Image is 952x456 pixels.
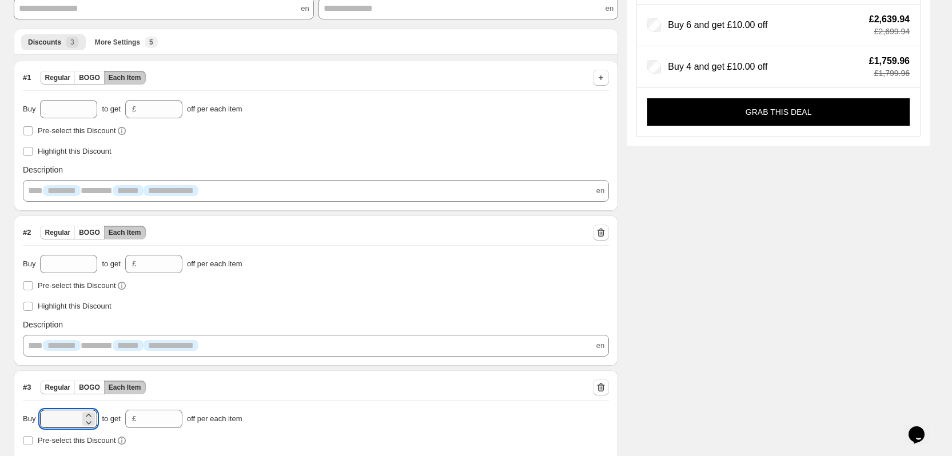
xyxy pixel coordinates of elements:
[104,71,146,85] button: Each Item
[28,38,61,47] span: Discounts
[38,436,116,445] span: Pre-select this Discount
[668,61,767,72] span: Buy 4 and get £10.00 off
[132,413,136,425] div: £
[74,381,105,394] button: BOGO
[23,413,35,425] span: Buy
[23,227,31,238] span: # 2
[869,27,910,35] span: £2,699.94
[38,281,116,290] span: Pre-select this Discount
[102,413,121,425] span: to get
[596,340,604,351] span: en
[40,226,75,239] button: Regular
[647,60,661,74] input: Buy 4 and get £10.00 off
[187,103,242,115] span: off per each item
[45,383,70,392] span: Regular
[23,319,63,330] span: Description
[647,98,910,126] button: GRAB THIS DEAL
[23,103,35,115] span: Buy
[38,147,111,155] span: Highlight this Discount
[74,226,105,239] button: BOGO
[70,38,74,47] span: 3
[23,72,31,83] span: # 1
[109,383,141,392] span: Each Item
[104,381,146,394] button: Each Item
[38,126,116,135] span: Pre-select this Discount
[102,103,121,115] span: to get
[102,258,121,270] span: to get
[596,185,604,197] span: en
[45,228,70,237] span: Regular
[40,381,75,394] button: Regular
[79,228,100,237] span: BOGO
[40,71,75,85] button: Regular
[859,15,910,35] div: Total savings
[79,73,100,82] span: BOGO
[869,57,910,66] span: £1,759.96
[74,71,105,85] button: BOGO
[23,258,35,270] span: Buy
[187,258,242,270] span: off per each item
[869,15,910,24] span: £2,639.94
[109,73,141,82] span: Each Item
[301,3,309,14] span: en
[132,258,136,270] div: £
[79,383,100,392] span: BOGO
[187,413,242,425] span: off per each item
[668,19,767,30] span: Buy 6 and get £10.00 off
[109,228,141,237] span: Each Item
[23,164,63,175] span: Description
[149,38,153,47] span: 5
[23,382,31,393] span: # 3
[606,3,614,14] span: en
[38,302,111,310] span: Highlight this Discount
[869,69,910,77] span: £1,799.96
[647,18,661,32] input: Buy 6 and get £10.00 off
[45,73,70,82] span: Regular
[104,226,146,239] button: Each Item
[904,410,941,445] iframe: chat widget
[132,103,136,115] div: £
[95,38,140,47] span: More Settings
[859,57,910,77] div: Total savings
